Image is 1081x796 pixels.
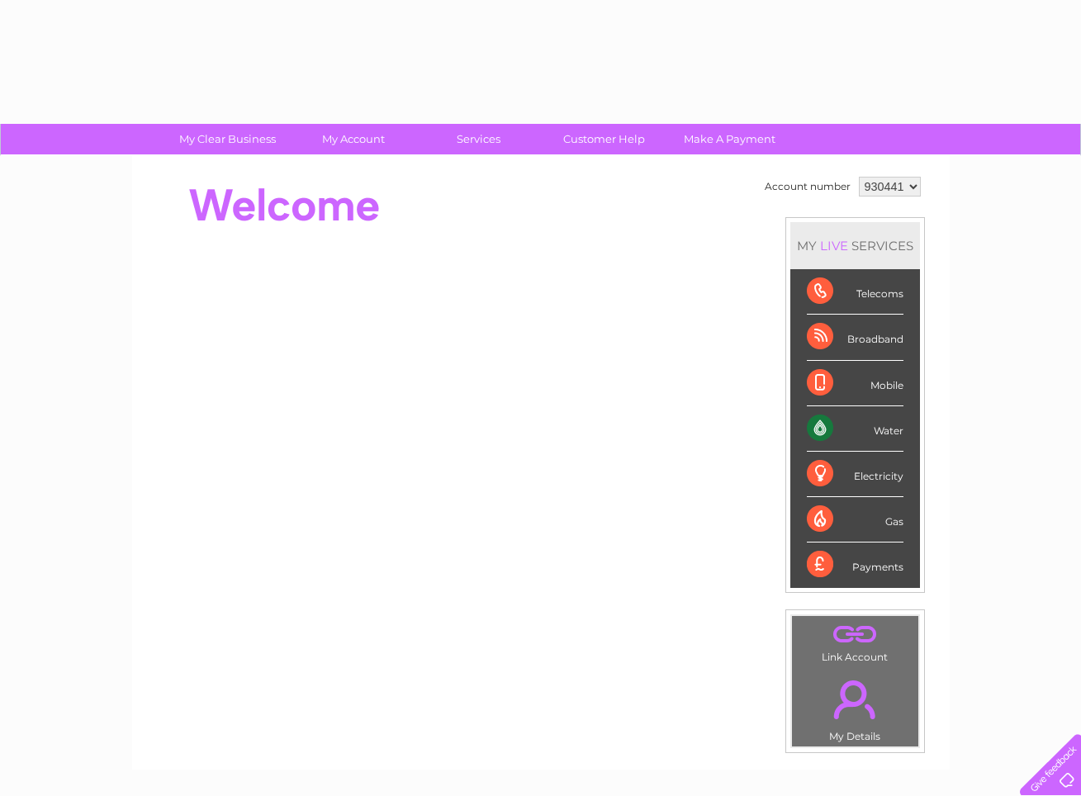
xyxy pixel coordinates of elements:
div: Telecoms [807,269,903,315]
a: . [796,620,914,649]
td: Account number [761,173,855,201]
div: Mobile [807,361,903,406]
div: Broadband [807,315,903,360]
div: MY SERVICES [790,222,920,269]
div: Payments [807,543,903,587]
div: Water [807,406,903,452]
div: Gas [807,497,903,543]
a: . [796,670,914,728]
a: Customer Help [536,124,672,154]
a: Services [410,124,547,154]
a: Make A Payment [661,124,798,154]
td: My Details [791,666,919,747]
a: My Clear Business [159,124,296,154]
div: LIVE [817,238,851,253]
a: My Account [285,124,421,154]
div: Electricity [807,452,903,497]
td: Link Account [791,615,919,667]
